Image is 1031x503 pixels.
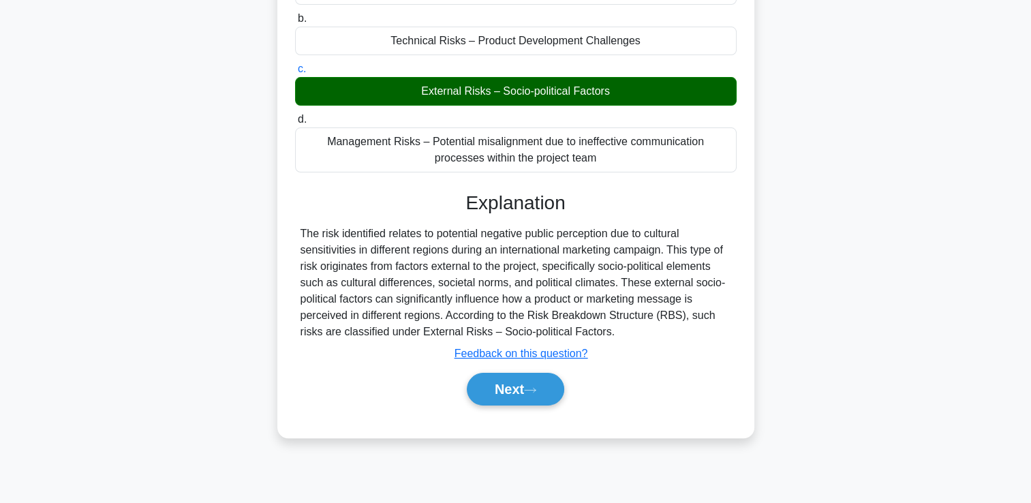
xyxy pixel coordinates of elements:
button: Next [467,373,564,406]
div: Management Risks – Potential misalignment due to ineffective communication processes within the p... [295,127,737,172]
div: External Risks – Socio-political Factors [295,77,737,106]
span: b. [298,12,307,24]
a: Feedback on this question? [455,348,588,359]
span: d. [298,113,307,125]
h3: Explanation [303,192,728,215]
div: The risk identified relates to potential negative public perception due to cultural sensitivities... [301,226,731,340]
span: c. [298,63,306,74]
div: Technical Risks – Product Development Challenges [295,27,737,55]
